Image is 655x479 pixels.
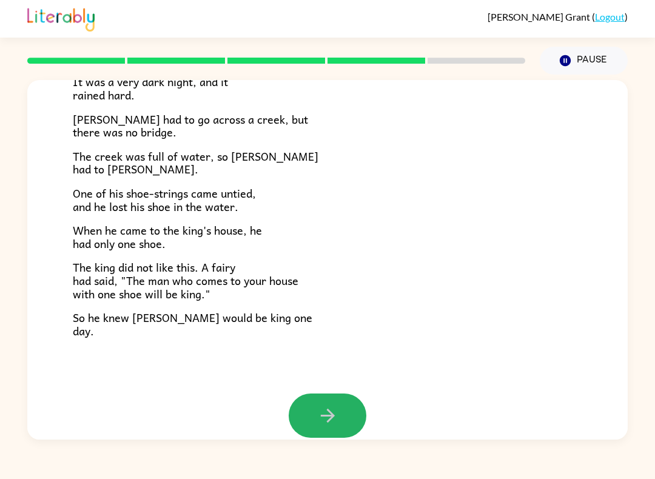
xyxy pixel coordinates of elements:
span: [PERSON_NAME] had to go across a creek, but there was no bridge. [73,110,308,141]
a: Logout [595,11,625,22]
span: One of his shoe-strings came untied, and he lost his shoe in the water. [73,184,256,215]
span: The king did not like this. A fairy had said, "The man who comes to your house with one shoe will... [73,258,298,302]
span: [PERSON_NAME] Grant [488,11,592,22]
span: When he came to the king's house, he had only one shoe. [73,221,262,252]
img: Literably [27,5,95,32]
button: Pause [540,47,628,75]
span: The creek was full of water, so [PERSON_NAME] had to [PERSON_NAME]. [73,147,318,178]
span: So he knew [PERSON_NAME] would be king one day. [73,309,312,340]
div: ( ) [488,11,628,22]
span: It was a very dark night, and it rained hard. [73,73,228,104]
